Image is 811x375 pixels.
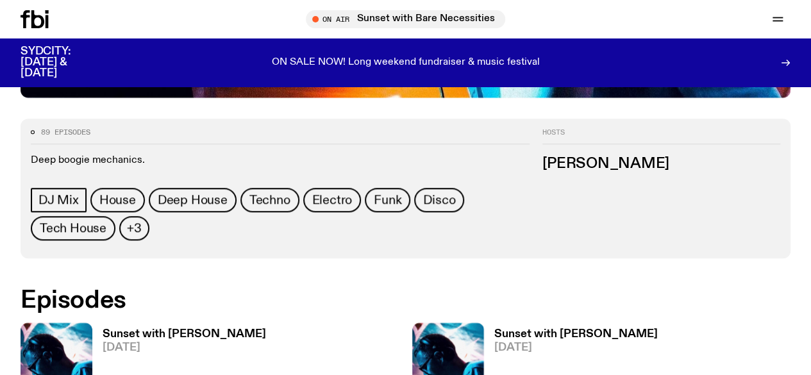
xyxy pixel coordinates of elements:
[38,193,79,207] span: DJ Mix
[312,193,353,207] span: Electro
[21,289,530,312] h2: Episodes
[103,342,266,353] span: [DATE]
[306,10,505,28] button: On AirSunset with Bare Necessities
[103,329,266,340] h3: Sunset with [PERSON_NAME]
[41,129,90,136] span: 89 episodes
[240,188,299,212] a: Techno
[374,193,401,207] span: Funk
[542,129,780,144] h2: Hosts
[423,193,455,207] span: Disco
[31,188,87,212] a: DJ Mix
[31,216,115,240] a: Tech House
[494,329,658,340] h3: Sunset with [PERSON_NAME]
[494,342,658,353] span: [DATE]
[127,221,142,235] span: +3
[90,188,145,212] a: House
[31,154,530,167] p: Deep boogie mechanics.
[99,193,136,207] span: House
[40,221,106,235] span: Tech House
[542,157,780,171] h3: [PERSON_NAME]
[272,57,540,69] p: ON SALE NOW! Long weekend fundraiser & music festival
[303,188,362,212] a: Electro
[119,216,149,240] button: +3
[21,46,103,79] h3: SYDCITY: [DATE] & [DATE]
[158,193,228,207] span: Deep House
[249,193,290,207] span: Techno
[414,188,464,212] a: Disco
[365,188,410,212] a: Funk
[149,188,237,212] a: Deep House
